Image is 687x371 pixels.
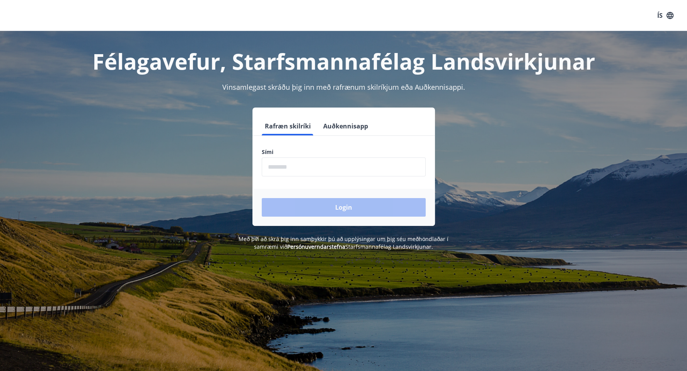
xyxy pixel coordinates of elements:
button: Rafræn skilríki [262,117,314,135]
label: Sími [262,148,426,156]
h1: Félagavefur, Starfsmannafélag Landsvirkjunar [75,46,613,76]
button: ÍS [653,9,678,22]
a: Persónuverndarstefna [287,243,345,250]
span: Vinsamlegast skráðu þig inn með rafrænum skilríkjum eða Auðkennisappi. [222,82,465,92]
span: Með því að skrá þig inn samþykkir þú að upplýsingar um þig séu meðhöndlaðar í samræmi við Starfsm... [239,235,448,250]
button: Auðkennisapp [320,117,371,135]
